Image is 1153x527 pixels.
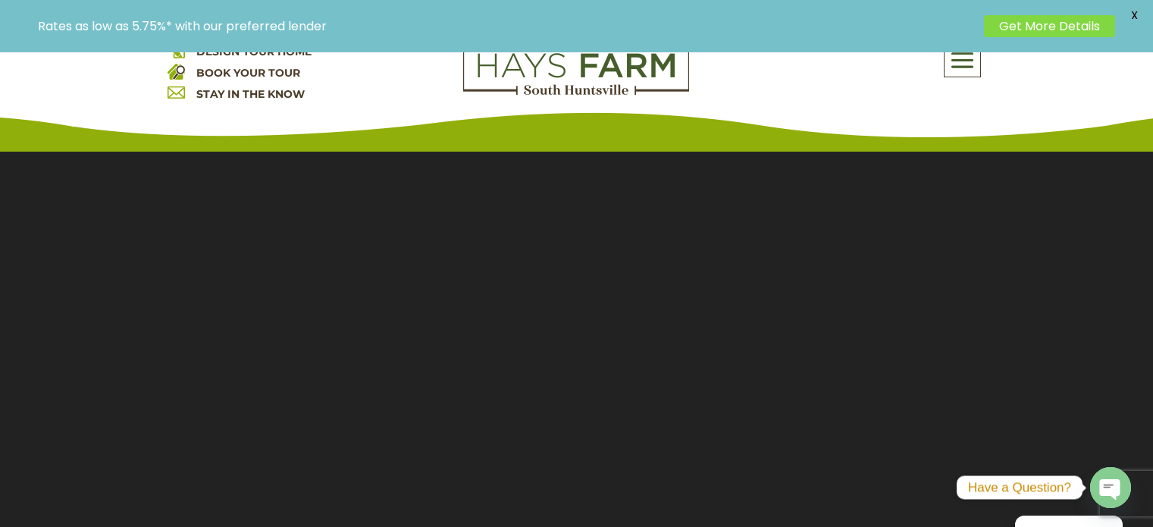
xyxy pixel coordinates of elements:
p: Rates as low as 5.75%* with our preferred lender [38,19,976,33]
img: Logo [463,41,689,96]
a: Get More Details [984,15,1115,37]
a: hays farm homes huntsville development [463,85,689,99]
img: book your home tour [168,62,185,80]
a: STAY IN THE KNOW [196,87,305,101]
span: X [1123,4,1145,27]
a: BOOK YOUR TOUR [196,66,300,80]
